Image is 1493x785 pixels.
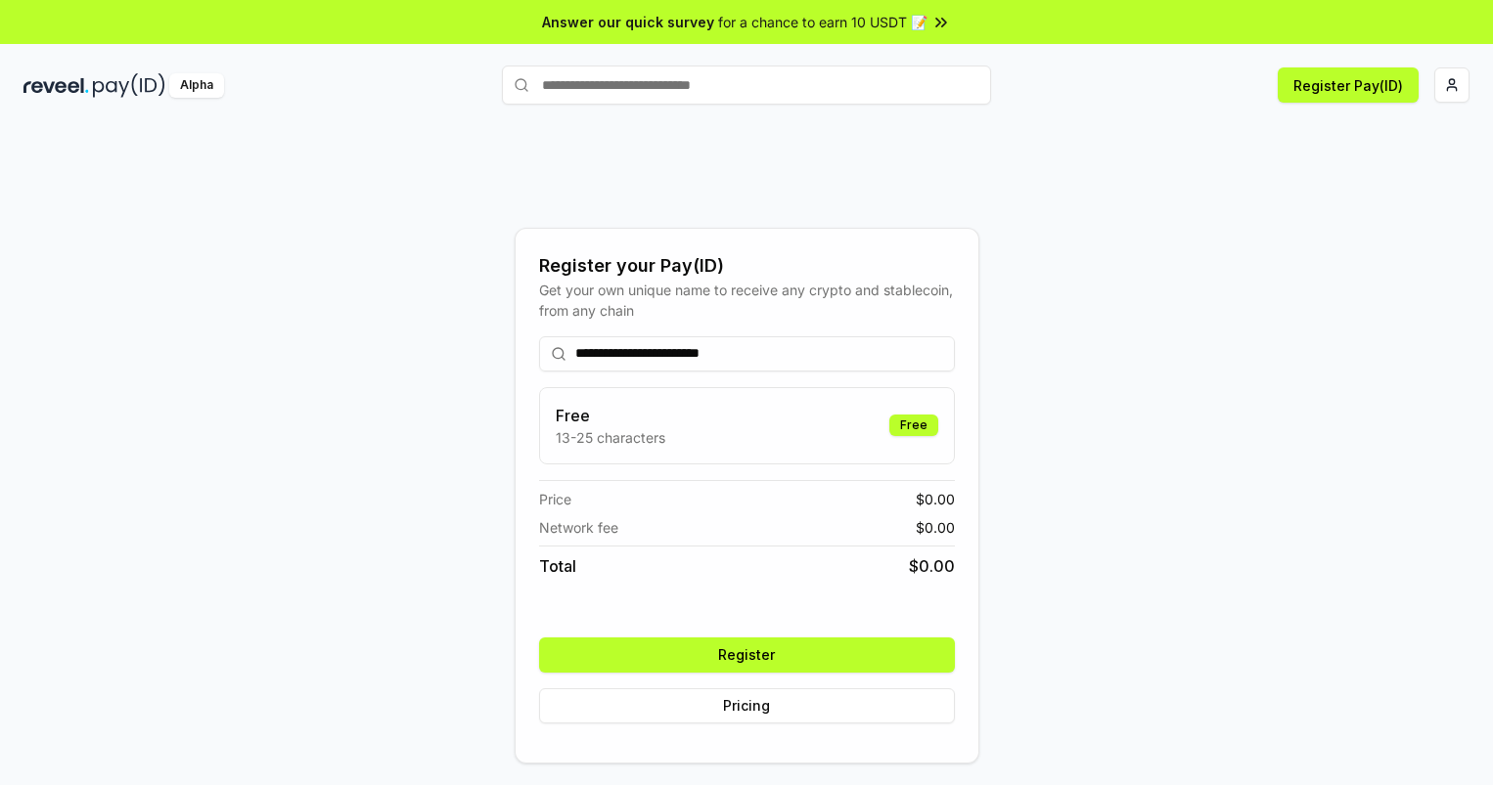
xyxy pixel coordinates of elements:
[169,73,224,98] div: Alpha
[539,517,618,538] span: Network fee
[539,688,955,723] button: Pricing
[539,637,955,673] button: Register
[539,252,955,280] div: Register your Pay(ID)
[916,489,955,509] span: $ 0.00
[539,280,955,321] div: Get your own unique name to receive any crypto and stablecoin, from any chain
[916,517,955,538] span: $ 0.00
[909,554,955,578] span: $ 0.00
[889,414,938,436] div: Free
[718,12,927,32] span: for a chance to earn 10 USDT 📝
[93,73,165,98] img: pay_id
[542,12,714,32] span: Answer our quick survey
[539,489,571,509] span: Price
[539,554,576,578] span: Total
[556,404,665,427] h3: Free
[556,427,665,448] p: 13-25 characters
[1278,67,1419,103] button: Register Pay(ID)
[23,73,89,98] img: reveel_dark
